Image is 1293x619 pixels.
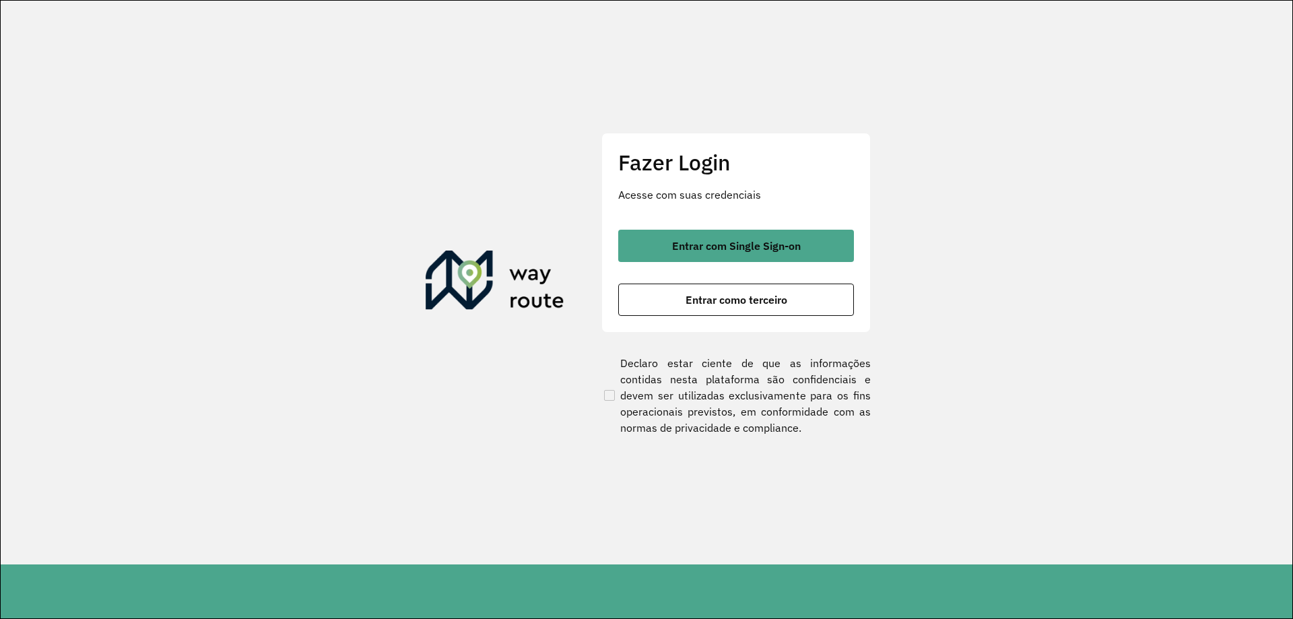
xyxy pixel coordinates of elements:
p: Acesse com suas credenciais [618,187,854,203]
span: Entrar como terceiro [686,294,787,305]
button: button [618,230,854,262]
label: Declaro estar ciente de que as informações contidas nesta plataforma são confidenciais e devem se... [601,355,871,436]
span: Entrar com Single Sign-on [672,240,801,251]
img: Roteirizador AmbevTech [426,251,564,315]
button: button [618,284,854,316]
h2: Fazer Login [618,150,854,175]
